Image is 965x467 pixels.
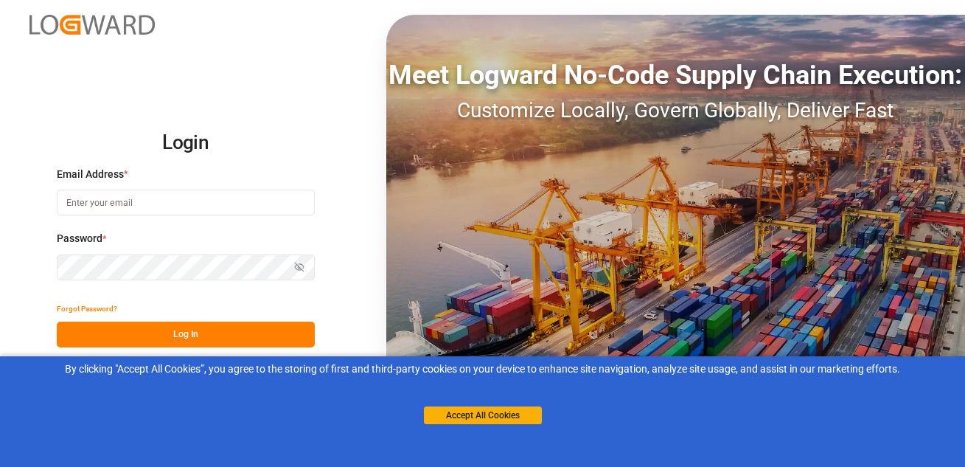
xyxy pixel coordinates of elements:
div: By clicking "Accept All Cookies”, you agree to the storing of first and third-party cookies on yo... [10,362,955,377]
img: Logward_new_orange.png [29,15,155,35]
span: Password [57,231,102,246]
button: Log In [57,322,315,347]
button: Forgot Password? [57,296,117,322]
h2: Login [57,120,315,167]
input: Enter your email [57,190,315,215]
div: Meet Logward No-Code Supply Chain Execution: [386,55,965,95]
div: Customize Locally, Govern Globally, Deliver Fast [386,95,965,126]
span: Email Address [57,167,124,182]
button: Accept All Cookies [424,407,542,424]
